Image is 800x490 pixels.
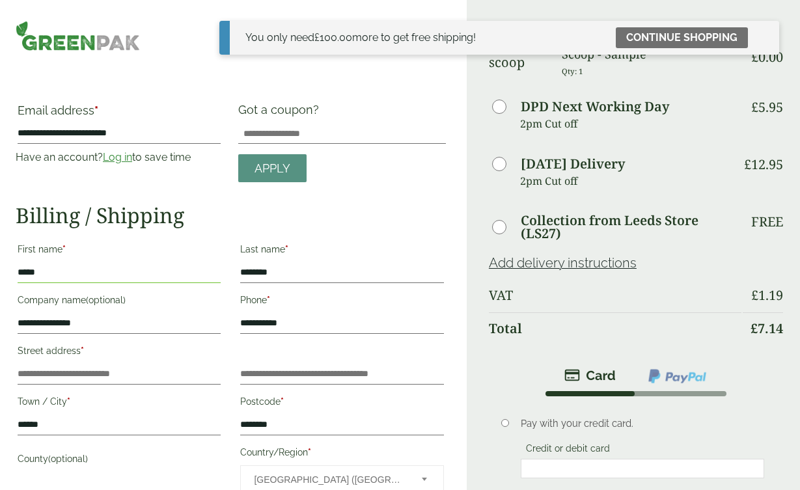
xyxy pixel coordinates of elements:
[238,154,307,182] a: Apply
[285,244,288,254] abbr: required
[525,463,761,474] iframe: Secure card payment input frame
[48,454,88,464] span: (optional)
[267,295,270,305] abbr: required
[521,214,741,240] label: Collection from Leeds Store (LS27)
[16,21,140,51] img: GreenPak Supplies
[240,240,443,262] label: Last name
[81,346,84,356] abbr: required
[103,151,132,163] a: Log in
[562,66,583,76] small: Qty: 1
[564,368,616,383] img: stripe.png
[521,416,765,431] p: Pay with your credit card.
[94,103,98,117] abbr: required
[521,157,625,170] label: [DATE] Delivery
[18,105,221,123] label: Email address
[238,103,324,123] label: Got a coupon?
[489,312,741,344] th: Total
[751,286,758,304] span: £
[308,447,311,457] abbr: required
[489,255,637,271] a: Add delivery instructions
[18,392,221,415] label: Town / City
[744,156,783,173] bdi: 12.95
[647,368,708,385] img: ppcp-gateway.png
[16,150,223,165] p: Have an account? to save time
[751,320,783,337] bdi: 7.14
[751,98,758,116] span: £
[521,443,615,457] label: Credit or debit card
[616,27,748,48] a: Continue shopping
[751,214,783,230] p: Free
[245,30,476,46] div: You only need more to get free shipping!
[67,396,70,407] abbr: required
[520,171,741,191] p: 2pm Cut off
[18,450,221,472] label: County
[240,392,443,415] label: Postcode
[18,240,221,262] label: First name
[314,31,320,44] span: £
[489,280,741,311] th: VAT
[18,291,221,313] label: Company name
[751,98,783,116] bdi: 5.95
[314,31,352,44] span: 100.00
[18,342,221,364] label: Street address
[16,203,446,228] h2: Billing / Shipping
[744,156,751,173] span: £
[521,100,669,113] label: DPD Next Working Day
[62,244,66,254] abbr: required
[240,443,443,465] label: Country/Region
[240,291,443,313] label: Phone
[751,286,783,304] bdi: 1.19
[751,320,758,337] span: £
[86,295,126,305] span: (optional)
[281,396,284,407] abbr: required
[255,161,290,176] span: Apply
[520,114,741,133] p: 2pm Cut off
